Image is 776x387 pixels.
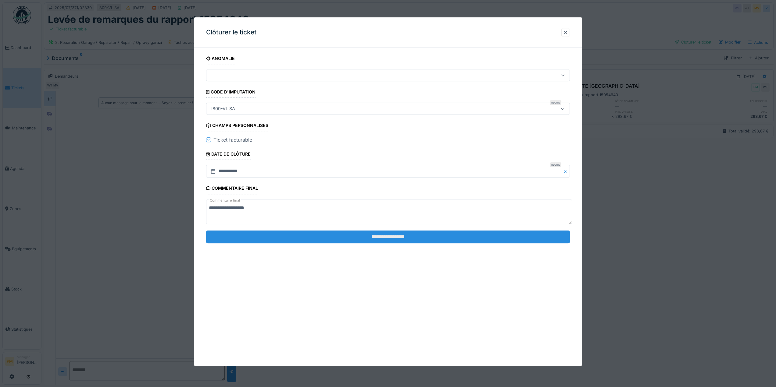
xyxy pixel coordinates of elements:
div: Anomalie [206,54,235,64]
div: Date de clôture [206,150,250,160]
label: Commentaire final [209,197,241,204]
div: Code d'imputation [206,87,256,98]
div: Requis [550,163,561,167]
button: Close [563,165,570,178]
div: I809-VL SA [209,105,238,112]
div: Ticket facturable [213,136,252,144]
div: Requis [550,100,561,105]
h3: Clôturer le ticket [206,29,256,36]
div: Champs personnalisés [206,121,268,131]
div: Commentaire final [206,184,258,194]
